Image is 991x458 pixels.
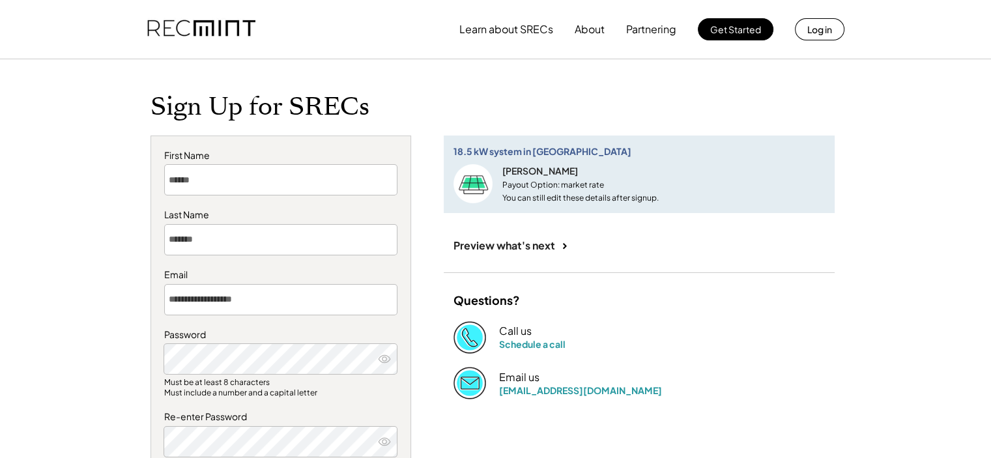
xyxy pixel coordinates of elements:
img: recmint-logotype%403x.png [147,7,255,51]
div: Preview what's next [453,239,555,253]
button: Log in [795,18,844,40]
div: Must be at least 8 characters Must include a number and a capital letter [164,377,397,397]
div: [PERSON_NAME] [502,165,825,177]
button: Partnering [626,16,676,42]
div: Call us [499,324,532,338]
button: About [575,16,605,42]
button: Learn about SRECs [459,16,553,42]
img: Email%202%403x.png [453,367,486,399]
img: Size%403x.png [453,164,493,203]
div: Password [164,328,397,341]
div: Email [164,268,397,281]
div: Email us [499,371,539,384]
div: First Name [164,149,397,162]
div: 18.5 kW system in [GEOGRAPHIC_DATA] [453,145,631,158]
div: Questions? [453,293,520,308]
div: Re-enter Password [164,410,397,423]
a: [EMAIL_ADDRESS][DOMAIN_NAME] [499,384,662,396]
div: Last Name [164,208,397,222]
div: You can still edit these details after signup. [502,193,825,203]
h1: Sign Up for SRECs [151,92,841,122]
a: Schedule a call [499,338,566,350]
div: Payout Option: market rate [502,180,825,190]
button: Get Started [698,18,773,40]
img: Phone%20copy%403x.png [453,321,486,354]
